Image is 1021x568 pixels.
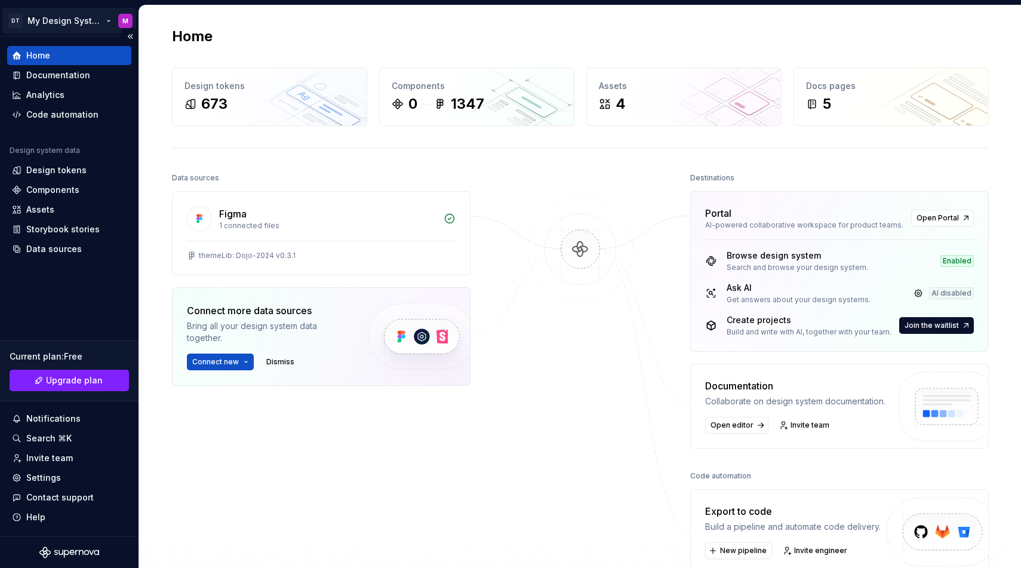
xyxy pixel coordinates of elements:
[187,320,348,344] div: Bring all your design system data together.
[7,429,131,448] button: Search ⌘K
[26,89,64,101] div: Analytics
[690,170,734,186] div: Destinations
[201,94,227,113] div: 673
[929,287,974,299] div: AI disabled
[705,417,768,434] a: Open editor
[940,255,974,267] div: Enabled
[379,67,574,126] a: Components01347
[7,240,131,259] a: Data sources
[172,67,367,126] a: Design tokens673
[27,15,104,27] div: My Design System
[7,220,131,239] a: Storybook stories
[7,488,131,507] button: Contact support
[7,449,131,468] a: Invite team
[172,191,470,275] a: Figma1 connected filesthemeLib: Dojo-2024 v0.3.1
[599,80,769,92] div: Assets
[727,282,871,294] div: Ask AI
[184,80,355,92] div: Design tokens
[10,351,129,363] div: Current plan : Free
[172,27,213,46] h2: Home
[451,94,484,113] div: 1347
[46,374,103,386] span: Upgrade plan
[727,295,871,305] div: Get answers about your design systems.
[26,223,100,235] div: Storybook stories
[26,432,72,444] div: Search ⌘K
[219,221,436,231] div: 1 connected files
[705,521,881,533] div: Build a pipeline and automate code delivery.
[779,542,853,559] a: Invite engineer
[392,80,562,92] div: Components
[7,85,131,105] a: Analytics
[791,420,829,430] span: Invite team
[26,164,87,176] div: Design tokens
[187,303,348,318] div: Connect more data sources
[711,420,754,430] span: Open editor
[727,314,891,326] div: Create projects
[187,354,254,370] button: Connect new
[26,69,90,81] div: Documentation
[26,184,79,196] div: Components
[905,321,959,330] span: Join the waitlist
[806,80,976,92] div: Docs pages
[705,395,885,407] div: Collaborate on design system documentation.
[7,508,131,527] button: Help
[616,94,626,113] div: 4
[39,546,99,558] svg: Supernova Logo
[727,250,868,262] div: Browse design system
[7,161,131,180] a: Design tokens
[705,542,772,559] button: New pipeline
[7,66,131,85] a: Documentation
[7,180,131,199] a: Components
[26,413,81,425] div: Notifications
[26,243,82,255] div: Data sources
[727,263,868,272] div: Search and browse your design system.
[690,468,751,484] div: Code automation
[720,546,767,555] span: New pipeline
[26,472,61,484] div: Settings
[8,14,23,28] div: DT
[911,210,974,226] a: Open Portal
[2,8,136,33] button: DTMy Design SystemM
[705,504,881,518] div: Export to code
[10,370,129,391] button: Upgrade plan
[7,105,131,124] a: Code automation
[727,327,891,337] div: Build and write with AI, together with your team.
[26,511,45,523] div: Help
[823,94,831,113] div: 5
[7,409,131,428] button: Notifications
[266,357,294,367] span: Dismiss
[26,204,54,216] div: Assets
[705,206,731,220] div: Portal
[7,468,131,487] a: Settings
[7,46,131,65] a: Home
[776,417,835,434] a: Invite team
[899,317,974,334] button: Join the waitlist
[199,251,296,260] div: themeLib: Dojo-2024 v0.3.1
[794,67,989,126] a: Docs pages5
[705,220,904,230] div: AI-powered collaborative workspace for product teams.
[219,207,247,221] div: Figma
[172,170,219,186] div: Data sources
[26,109,99,121] div: Code automation
[26,452,73,464] div: Invite team
[261,354,300,370] button: Dismiss
[917,213,959,223] span: Open Portal
[10,146,80,155] div: Design system data
[192,357,239,367] span: Connect new
[408,94,417,113] div: 0
[794,546,847,555] span: Invite engineer
[122,16,128,26] div: M
[26,50,50,62] div: Home
[586,67,782,126] a: Assets4
[122,28,139,45] button: Collapse sidebar
[26,492,94,503] div: Contact support
[7,200,131,219] a: Assets
[705,379,885,393] div: Documentation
